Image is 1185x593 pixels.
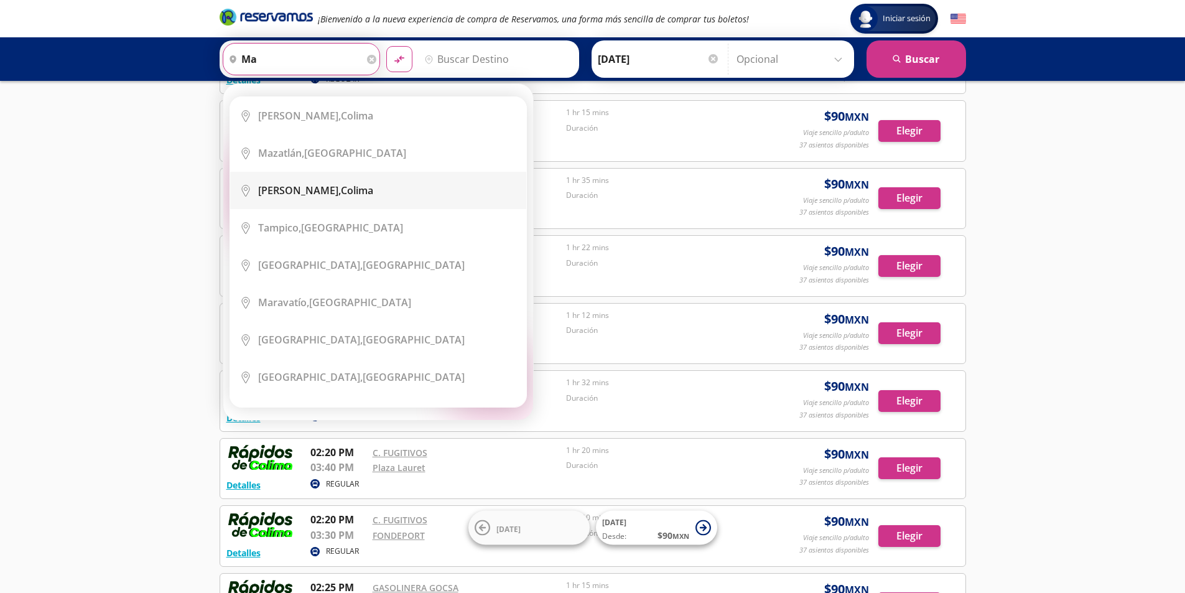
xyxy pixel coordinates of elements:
p: Duración [566,393,754,404]
p: Viaje sencillo p/adulto [803,398,869,408]
p: 03:30 PM [310,528,366,543]
div: [GEOGRAPHIC_DATA] [258,146,406,160]
b: [GEOGRAPHIC_DATA], [258,370,363,384]
img: RESERVAMOS [226,445,295,470]
p: Duración [566,258,754,269]
span: $ 90 [824,175,869,194]
span: [DATE] [496,523,521,534]
span: $ 90 [824,310,869,329]
p: 37 asientos disponibles [799,207,869,218]
p: 02:20 PM [310,512,366,527]
button: [DATE]Desde:$90MXN [596,511,717,545]
p: 1 hr 12 mins [566,310,754,321]
div: [GEOGRAPHIC_DATA] [258,333,465,347]
button: Detalles [226,546,261,559]
small: MXN [845,448,869,462]
small: MXN [845,380,869,394]
p: Duración [566,325,754,336]
button: Elegir [878,457,941,479]
p: Duración [566,190,754,201]
span: $ 90 [824,242,869,261]
p: Duración [566,123,754,134]
div: [GEOGRAPHIC_DATA] [258,370,465,384]
button: Elegir [878,255,941,277]
p: 1 hr 22 mins [566,242,754,253]
b: Maravatío, [258,296,309,309]
input: Opcional [737,44,848,75]
p: 37 asientos disponibles [799,477,869,488]
b: [GEOGRAPHIC_DATA], [258,333,363,347]
b: [PERSON_NAME], [258,184,341,197]
img: RESERVAMOS [226,512,295,537]
div: Colima [258,184,373,197]
b: Tampico, [258,221,301,235]
p: 37 asientos disponibles [799,140,869,151]
button: Elegir [878,390,941,412]
p: Duración [566,460,754,471]
div: Colima [258,109,373,123]
p: 1 hr 15 mins [566,580,754,591]
small: MXN [845,178,869,192]
em: ¡Bienvenido a la nueva experiencia de compra de Reservamos, una forma más sencilla de comprar tus... [318,13,749,25]
small: MXN [845,245,869,259]
p: Viaje sencillo p/adulto [803,195,869,206]
p: Viaje sencillo p/adulto [803,465,869,476]
p: 37 asientos disponibles [799,342,869,353]
button: Elegir [878,120,941,142]
b: [GEOGRAPHIC_DATA], [258,258,363,272]
input: Buscar Destino [419,44,572,75]
span: $ 90 [824,512,869,531]
p: Viaje sencillo p/adulto [803,330,869,341]
p: 1 hr 15 mins [566,107,754,118]
p: Viaje sencillo p/adulto [803,263,869,273]
small: MXN [845,515,869,529]
span: Iniciar sesión [878,12,936,25]
p: REGULAR [326,479,359,490]
a: FONDEPORT [373,530,425,541]
p: REGULAR [326,546,359,557]
button: [DATE] [468,511,590,545]
span: [DATE] [602,517,626,528]
p: Viaje sencillo p/adulto [803,533,869,543]
button: Buscar [867,40,966,78]
b: [PERSON_NAME], [258,109,341,123]
p: 37 asientos disponibles [799,275,869,286]
p: 1 hr 35 mins [566,175,754,186]
span: $ 90 [824,377,869,396]
a: C. FUGITIVOS [373,514,427,526]
button: Detalles [226,411,261,424]
div: [GEOGRAPHIC_DATA] [258,221,403,235]
small: MXN [845,110,869,124]
small: MXN [845,313,869,327]
a: C. FUGITIVOS [373,447,427,459]
div: [GEOGRAPHIC_DATA] [258,296,411,309]
span: $ 90 [824,107,869,126]
input: Elegir Fecha [598,44,720,75]
a: Brand Logo [220,7,313,30]
button: Elegir [878,322,941,344]
small: MXN [672,531,689,541]
div: [GEOGRAPHIC_DATA] [258,258,465,272]
b: Mazatlán, [258,146,304,160]
button: English [950,11,966,27]
button: Detalles [226,479,261,492]
p: 1 hr 32 mins [566,377,754,388]
p: 1 hr 20 mins [566,445,754,456]
p: 37 asientos disponibles [799,545,869,556]
a: Plaza Lauret [373,462,425,474]
p: 02:20 PM [310,445,366,460]
p: Viaje sencillo p/adulto [803,128,869,138]
button: Elegir [878,525,941,547]
button: Elegir [878,187,941,209]
p: 37 asientos disponibles [799,410,869,421]
i: Brand Logo [220,7,313,26]
p: 03:40 PM [310,460,366,475]
span: $ 90 [824,445,869,464]
input: Buscar Origen [223,44,364,75]
span: Desde: [602,531,626,542]
span: $ 90 [658,529,689,542]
